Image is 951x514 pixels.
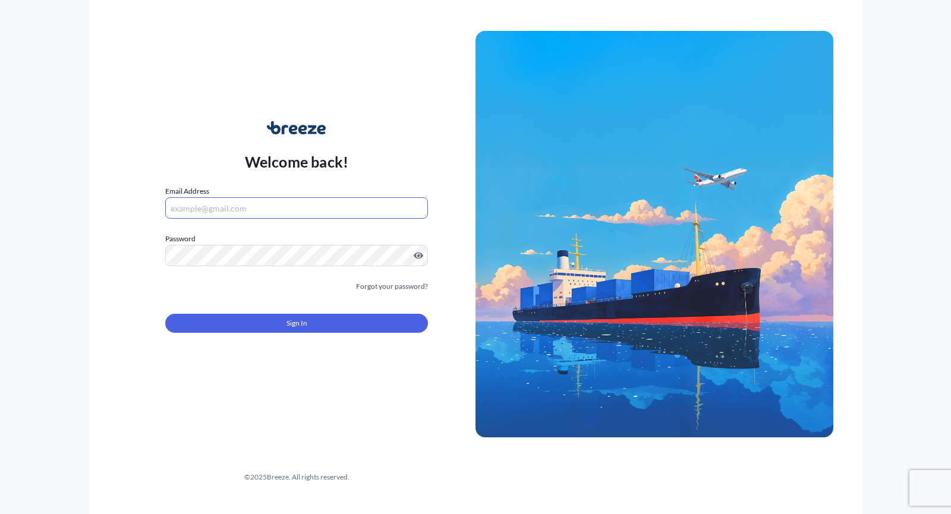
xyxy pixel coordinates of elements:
a: Forgot your password? [356,280,428,292]
img: Ship illustration [475,31,833,437]
p: Welcome back! [245,152,349,171]
label: Email Address [165,185,209,197]
input: example@gmail.com [165,197,428,219]
button: Sign In [165,314,428,333]
div: © 2025 Breeze. All rights reserved. [118,471,475,483]
label: Password [165,233,428,245]
span: Sign In [286,317,307,329]
button: Show password [414,251,423,260]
